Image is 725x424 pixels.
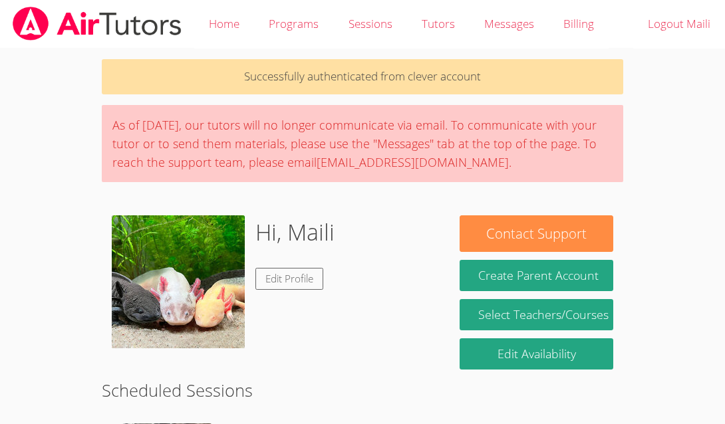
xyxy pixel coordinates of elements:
[255,215,335,249] h1: Hi, Maili
[460,299,613,330] a: Select Teachers/Courses
[484,16,534,31] span: Messages
[112,215,245,348] img: 360_F_552623663_nDZ5XauqzyfDKrDEBLfjRCnvIcq0BOhG.jpg
[460,338,613,370] a: Edit Availability
[11,7,183,41] img: airtutors_banner-c4298cdbf04f3fff15de1276eac7730deb9818008684d7c2e4769d2f7ddbe033.png
[460,260,613,291] button: Create Parent Account
[102,59,624,94] p: Successfully authenticated from clever account
[102,105,624,182] div: As of [DATE], our tutors will no longer communicate via email. To communicate with your tutor or ...
[102,377,624,403] h2: Scheduled Sessions
[255,268,323,290] a: Edit Profile
[460,215,613,252] button: Contact Support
